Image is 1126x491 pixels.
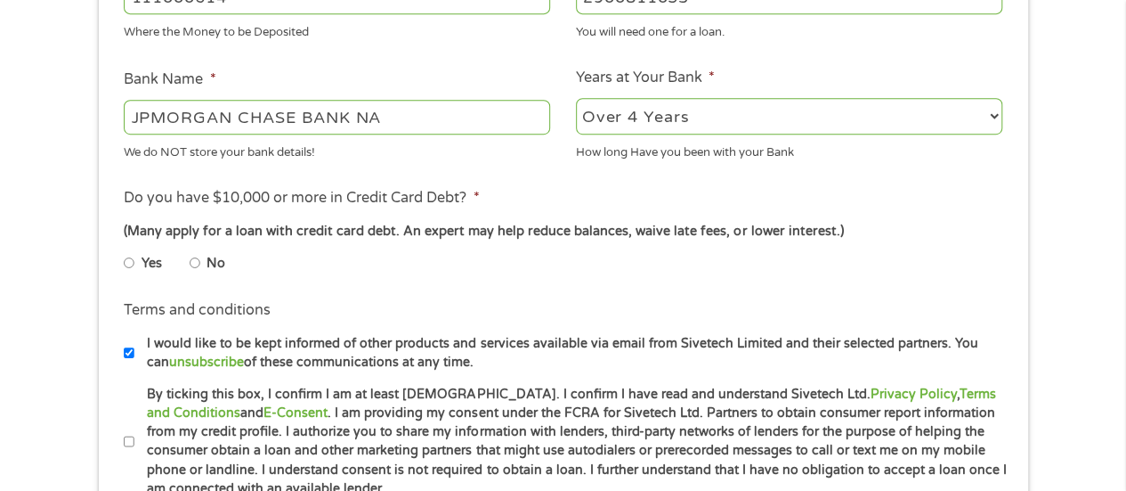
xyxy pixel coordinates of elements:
div: Where the Money to be Deposited [124,18,550,42]
a: unsubscribe [169,355,244,370]
label: Yes [142,254,162,274]
a: Privacy Policy [870,387,956,402]
div: We do NOT store your bank details! [124,137,550,161]
label: Years at Your Bank [576,69,715,87]
label: Bank Name [124,70,215,89]
label: Do you have $10,000 or more in Credit Card Debt? [124,189,479,208]
div: You will need one for a loan. [576,18,1002,42]
div: How long Have you been with your Bank [576,137,1002,161]
label: Terms and conditions [124,301,271,320]
div: (Many apply for a loan with credit card debt. An expert may help reduce balances, waive late fees... [124,222,1001,241]
a: E-Consent [263,405,328,421]
a: Terms and Conditions [147,387,995,421]
label: I would like to be kept informed of other products and services available via email from Sivetech... [134,334,1008,372]
label: No [207,254,225,274]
